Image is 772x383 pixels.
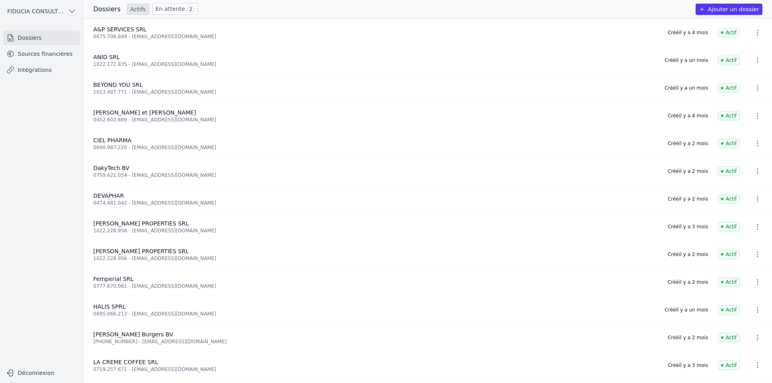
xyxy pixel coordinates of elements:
div: Créé il y a 2 mois [668,334,708,341]
a: Dossiers [3,31,80,45]
span: Actif [718,277,740,287]
span: A&P SERVICES SRL [93,26,146,33]
a: Intégrations [3,63,80,77]
div: Créé il y a 4 mois [668,29,708,36]
div: 0452.602.889 - [EMAIL_ADDRESS][DOMAIN_NAME] [93,117,658,123]
span: Actif [718,360,740,370]
div: [PHONE_NUMBER] - [EMAIL_ADDRESS][DOMAIN_NAME] [93,338,658,345]
div: 0759.621.054 - [EMAIL_ADDRESS][DOMAIN_NAME] [93,172,658,178]
span: CIEL PHARMA [93,137,131,143]
div: 1022.228.956 - [EMAIL_ADDRESS][DOMAIN_NAME] [93,255,658,262]
span: 2 [187,5,195,13]
div: 0690.987.220 - [EMAIL_ADDRESS][DOMAIN_NAME] [93,144,658,151]
span: Actif [718,55,740,65]
a: Actifs [127,4,149,15]
span: DEVAPHAR [93,193,124,199]
span: HALIS SPRL [93,303,125,310]
h3: Dossiers [93,4,121,14]
div: 0675.706.849 - [EMAIL_ADDRESS][DOMAIN_NAME] [93,33,658,40]
span: Femperial SRL [93,276,133,282]
span: Actif [718,222,740,231]
div: 1013.487.771 - [EMAIL_ADDRESS][DOMAIN_NAME] [93,89,655,95]
div: Créé il y a 3 mois [668,362,708,369]
div: Créé il y a 2 mois [668,279,708,285]
span: FIDUCIA CONSULTING SRL [7,7,65,15]
div: Créé il y a 2 mois [668,251,708,258]
span: Actif [718,305,740,315]
div: 0719.257.671 - [EMAIL_ADDRESS][DOMAIN_NAME] [93,366,658,373]
div: Créé il y a 3 mois [668,223,708,230]
span: BEYOND YOU SRL [93,82,143,88]
div: Créé il y a 4 mois [668,113,708,119]
div: Créé il y a 2 mois [668,168,708,174]
div: 0895.066.213 - [EMAIL_ADDRESS][DOMAIN_NAME] [93,311,655,317]
span: DakyTech BV [93,165,129,171]
span: ANID SRL [93,54,120,60]
div: Créé il y a un mois [665,57,708,63]
a: Sources financières [3,47,80,61]
span: [PERSON_NAME] PROPERTIES SRL [93,248,189,254]
div: 1022.172.835 - [EMAIL_ADDRESS][DOMAIN_NAME] [93,61,655,68]
div: Créé il y a un mois [665,307,708,313]
span: LA CREME COFFEE SRL [93,359,158,365]
span: [PERSON_NAME] PROPERTIES SRL [93,220,189,227]
div: Créé il y a un mois [665,85,708,91]
a: En attente 2 [152,3,198,15]
span: Actif [718,139,740,148]
span: Actif [718,28,740,37]
span: Actif [718,194,740,204]
span: [PERSON_NAME] Burgers BV [93,331,173,338]
button: FIDUCIA CONSULTING SRL [3,5,80,18]
span: Actif [718,83,740,93]
div: 0474.481.042 - [EMAIL_ADDRESS][DOMAIN_NAME] [93,200,658,206]
span: [PERSON_NAME] et [PERSON_NAME] [93,109,196,116]
div: 1022.228.956 - [EMAIL_ADDRESS][DOMAIN_NAME] [93,227,658,234]
div: Créé il y a 2 mois [668,140,708,147]
button: Déconnexion [3,367,80,379]
span: Actif [718,111,740,121]
span: Actif [718,166,740,176]
span: Actif [718,250,740,259]
span: Actif [718,333,740,342]
div: 0777.670.081 - [EMAIL_ADDRESS][DOMAIN_NAME] [93,283,658,289]
button: Ajouter un dossier [696,4,762,15]
div: Créé il y a 2 mois [668,196,708,202]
